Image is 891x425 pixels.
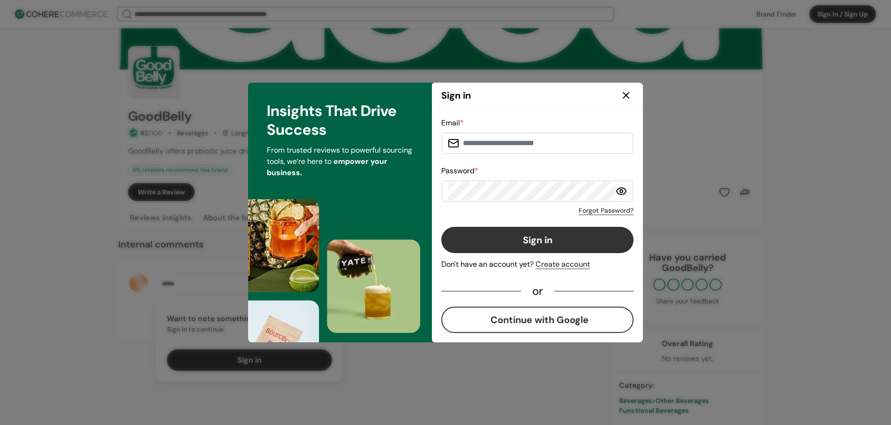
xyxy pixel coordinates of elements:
label: Email [441,118,464,128]
h3: Insights That Drive Success [267,101,413,139]
a: Forgot Password? [579,206,634,216]
label: Password [441,166,478,176]
div: Don't have an account yet? [441,259,634,270]
button: Sign in [441,227,634,253]
div: or [521,287,554,295]
p: From trusted reviews to powerful sourcing tools, we’re here to [267,145,413,178]
button: Continue with Google [441,307,634,333]
div: Create account [536,259,590,270]
h2: Sign in [441,88,471,102]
